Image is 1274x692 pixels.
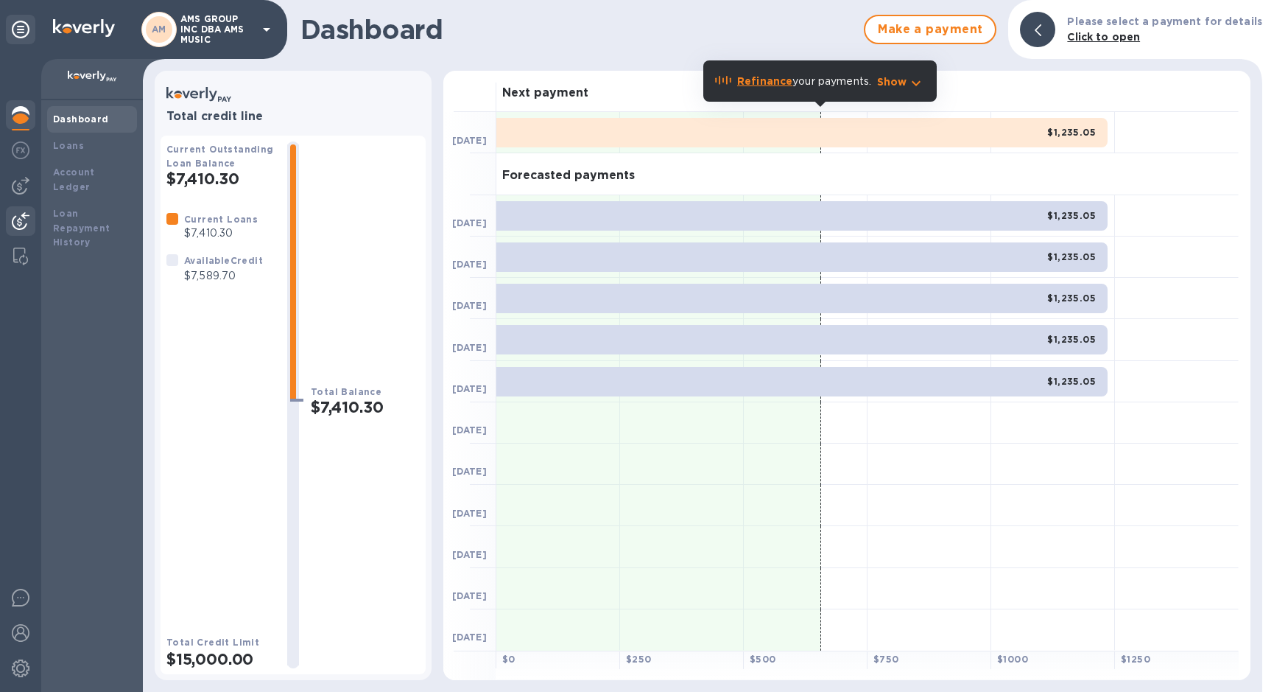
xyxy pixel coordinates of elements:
div: Unpin categories [6,15,35,44]
b: $ 1250 [1121,654,1150,665]
h2: $7,410.30 [311,398,420,416]
h2: $7,410.30 [166,169,275,188]
b: [DATE] [452,632,487,643]
b: Current Loans [184,214,258,225]
button: Make a payment [864,15,996,44]
b: Loans [53,140,84,151]
h3: Next payment [502,86,588,100]
b: $ 750 [873,654,899,665]
b: Current Outstanding Loan Balance [166,144,274,169]
h1: Dashboard [300,14,856,45]
h3: Forecasted payments [502,169,635,183]
b: $1,235.05 [1047,376,1096,387]
b: [DATE] [452,259,487,270]
b: $ 500 [750,654,776,665]
b: Account Ledger [53,167,95,192]
b: [DATE] [452,135,487,146]
b: Available Credit [184,255,263,266]
button: Show [877,74,925,89]
b: AM [152,24,166,35]
b: [DATE] [452,217,487,228]
p: $7,410.30 [184,226,258,241]
b: $ 0 [502,654,515,665]
b: Refinance [737,75,792,87]
b: [DATE] [452,424,487,436]
b: $1,235.05 [1047,210,1096,221]
h3: Total credit line [166,110,420,124]
b: [DATE] [452,590,487,601]
b: [DATE] [452,508,487,519]
p: your payments. [737,74,871,89]
b: [DATE] [452,466,487,477]
b: Total Credit Limit [166,637,259,648]
p: AMS GROUP INC DBA AMS MUSIC [180,14,254,45]
b: Total Balance [311,386,381,397]
img: Foreign exchange [12,141,29,159]
b: Loan Repayment History [53,208,110,248]
b: $ 250 [626,654,652,665]
p: $7,589.70 [184,268,263,284]
p: Show [877,74,907,89]
b: $1,235.05 [1047,293,1096,304]
b: $1,235.05 [1047,251,1096,262]
b: $1,235.05 [1047,334,1096,345]
span: Make a payment [877,21,983,38]
b: Click to open [1067,31,1140,43]
b: Please select a payment for details [1067,15,1262,27]
img: Logo [53,19,115,37]
b: $1,235.05 [1047,127,1096,138]
b: [DATE] [452,342,487,353]
b: $ 1000 [997,654,1028,665]
b: [DATE] [452,549,487,560]
b: [DATE] [452,383,487,394]
b: [DATE] [452,300,487,311]
h2: $15,000.00 [166,650,275,668]
b: Dashboard [53,113,109,125]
